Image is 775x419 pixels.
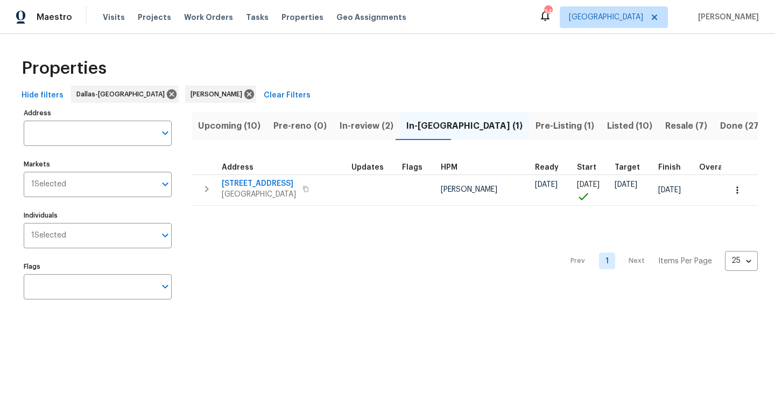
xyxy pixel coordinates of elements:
nav: Pagination Navigation [560,212,758,310]
span: Pre-Listing (1) [536,118,594,134]
span: Geo Assignments [336,12,406,23]
span: Overall [699,164,727,171]
button: Hide filters [17,86,68,106]
div: Actual renovation start date [577,164,606,171]
span: Target [615,164,640,171]
span: Listed (10) [607,118,652,134]
span: Updates [351,164,384,171]
span: HPM [441,164,457,171]
span: 1 Selected [31,180,66,189]
div: 34 [544,6,552,17]
span: [DATE] [535,181,558,188]
button: Open [158,177,173,192]
button: Open [158,228,173,243]
button: Open [158,279,173,294]
span: [STREET_ADDRESS] [222,178,296,189]
a: Goto page 1 [599,253,615,269]
div: [PERSON_NAME] [185,86,256,103]
div: Days past target finish date [699,164,737,171]
span: 1 Selected [31,231,66,240]
span: Properties [22,63,107,74]
span: [GEOGRAPHIC_DATA] [222,189,296,200]
span: [PERSON_NAME] [191,89,246,100]
span: Resale (7) [665,118,707,134]
span: Clear Filters [264,89,311,102]
div: Projected renovation finish date [658,164,691,171]
div: 25 [725,247,758,275]
span: Pre-reno (0) [273,118,327,134]
span: Upcoming (10) [198,118,260,134]
button: Open [158,125,173,141]
td: Project started on time [573,174,610,205]
span: [DATE] [577,181,600,188]
span: Properties [281,12,323,23]
span: [DATE] [658,186,681,194]
p: Items Per Page [658,256,712,267]
div: Dallas-[GEOGRAPHIC_DATA] [71,86,179,103]
span: Done (275) [720,118,767,134]
span: [PERSON_NAME] [694,12,759,23]
span: Start [577,164,596,171]
span: Hide filters [22,89,64,102]
span: In-review (2) [340,118,393,134]
span: Dallas-[GEOGRAPHIC_DATA] [76,89,169,100]
span: Address [222,164,253,171]
label: Address [24,110,172,116]
span: Flags [402,164,422,171]
span: Finish [658,164,681,171]
span: [DATE] [615,181,637,188]
div: Target renovation project end date [615,164,650,171]
span: Tasks [246,13,269,21]
span: [PERSON_NAME] [441,186,497,193]
span: Ready [535,164,559,171]
div: Earliest renovation start date (first business day after COE or Checkout) [535,164,568,171]
label: Flags [24,263,172,270]
span: [GEOGRAPHIC_DATA] [569,12,643,23]
button: Clear Filters [259,86,315,106]
span: Maestro [37,12,72,23]
span: Work Orders [184,12,233,23]
span: Projects [138,12,171,23]
label: Individuals [24,212,172,219]
span: Visits [103,12,125,23]
label: Markets [24,161,172,167]
span: In-[GEOGRAPHIC_DATA] (1) [406,118,523,134]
